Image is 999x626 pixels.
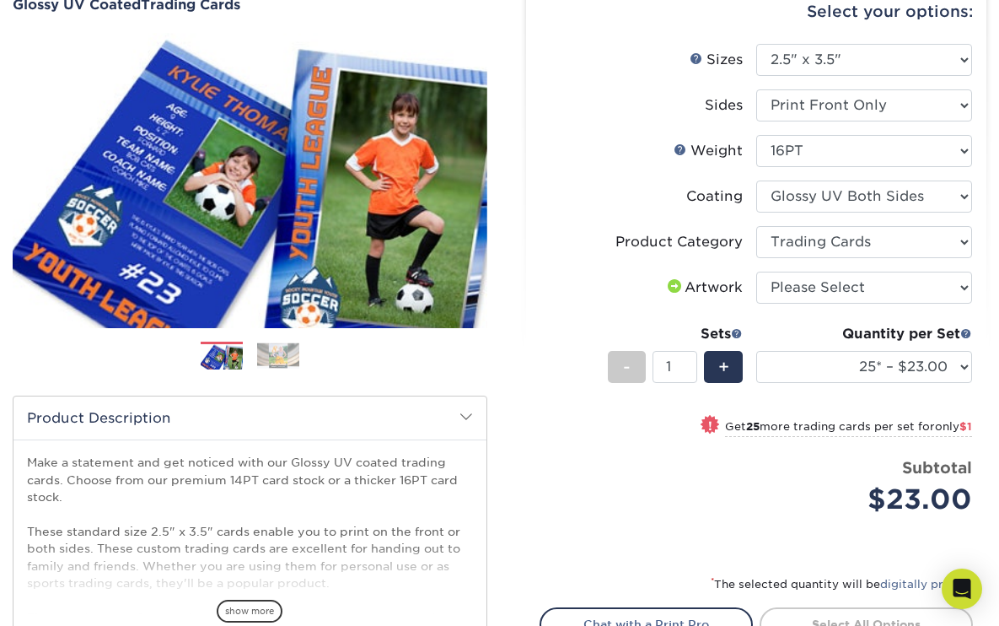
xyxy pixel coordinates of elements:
[674,141,743,161] div: Weight
[756,324,972,344] div: Quantity per Set
[725,420,972,437] small: Get more trading cards per set for
[959,420,972,433] span: $1
[664,278,743,298] div: Artwork
[902,458,972,477] strong: Subtotal
[690,50,743,70] div: Sizes
[942,569,982,609] div: Open Intercom Messenger
[623,354,631,380] span: -
[13,17,487,345] img: Glossy UV Coated 01
[711,578,973,591] small: The selected quantity will be
[615,232,743,252] div: Product Category
[746,420,760,433] strong: 25
[217,600,282,623] span: show more
[201,343,243,372] img: Trading Cards 01
[708,417,712,434] span: !
[686,186,743,207] div: Coating
[705,95,743,116] div: Sides
[608,324,743,344] div: Sets
[718,354,729,380] span: +
[257,343,299,369] img: Trading Cards 02
[880,578,973,591] a: digitally printed
[935,420,972,433] span: only
[13,397,486,440] h2: Product Description
[769,479,972,520] div: $23.00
